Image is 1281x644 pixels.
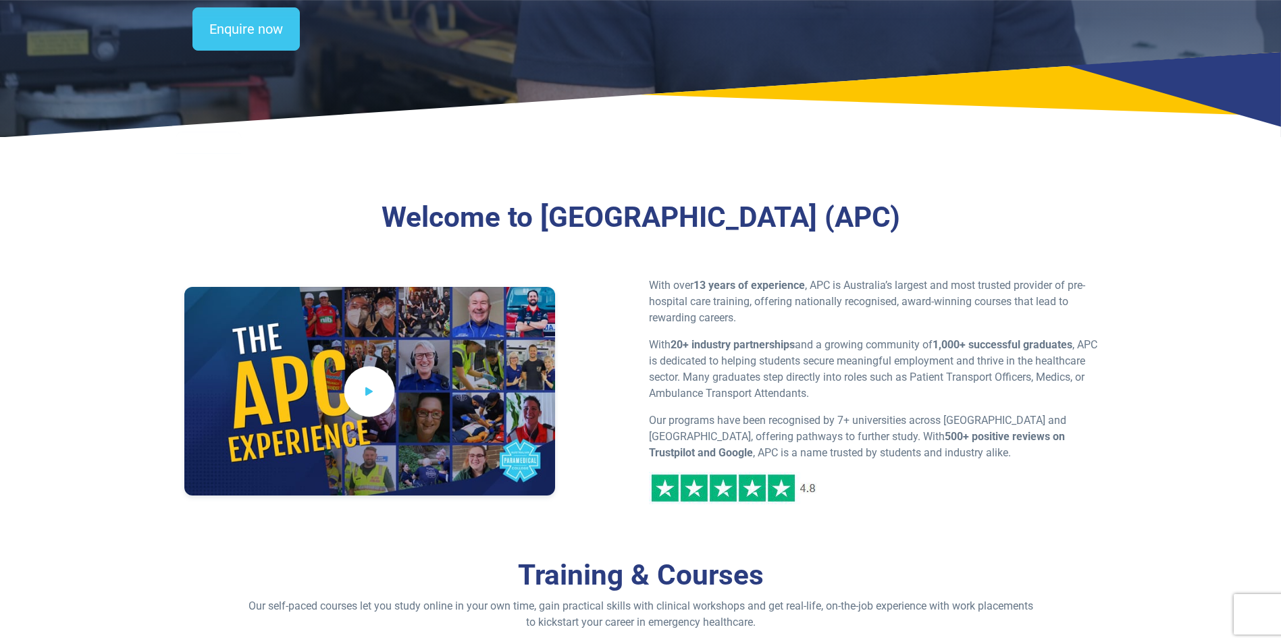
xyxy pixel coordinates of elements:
p: With and a growing community of , APC is dedicated to helping students secure meaningful employme... [649,337,1097,402]
p: Our self-paced courses let you study online in your own time, gain practical skills with clinical... [246,598,1036,630]
p: Our programs have been recognised by 7+ universities across [GEOGRAPHIC_DATA] and [GEOGRAPHIC_DAT... [649,412,1097,461]
h3: Welcome to [GEOGRAPHIC_DATA] (APC) [253,200,1028,235]
h2: Training & Courses [246,558,1036,593]
a: Enquire now [192,7,300,51]
p: With over , APC is Australia’s largest and most trusted provider of pre-hospital care training, o... [649,277,1097,326]
strong: 1,000+ successful graduates [933,338,1072,351]
strong: 20+ industry partnerships [671,338,795,351]
strong: 13 years of experience [694,279,805,292]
